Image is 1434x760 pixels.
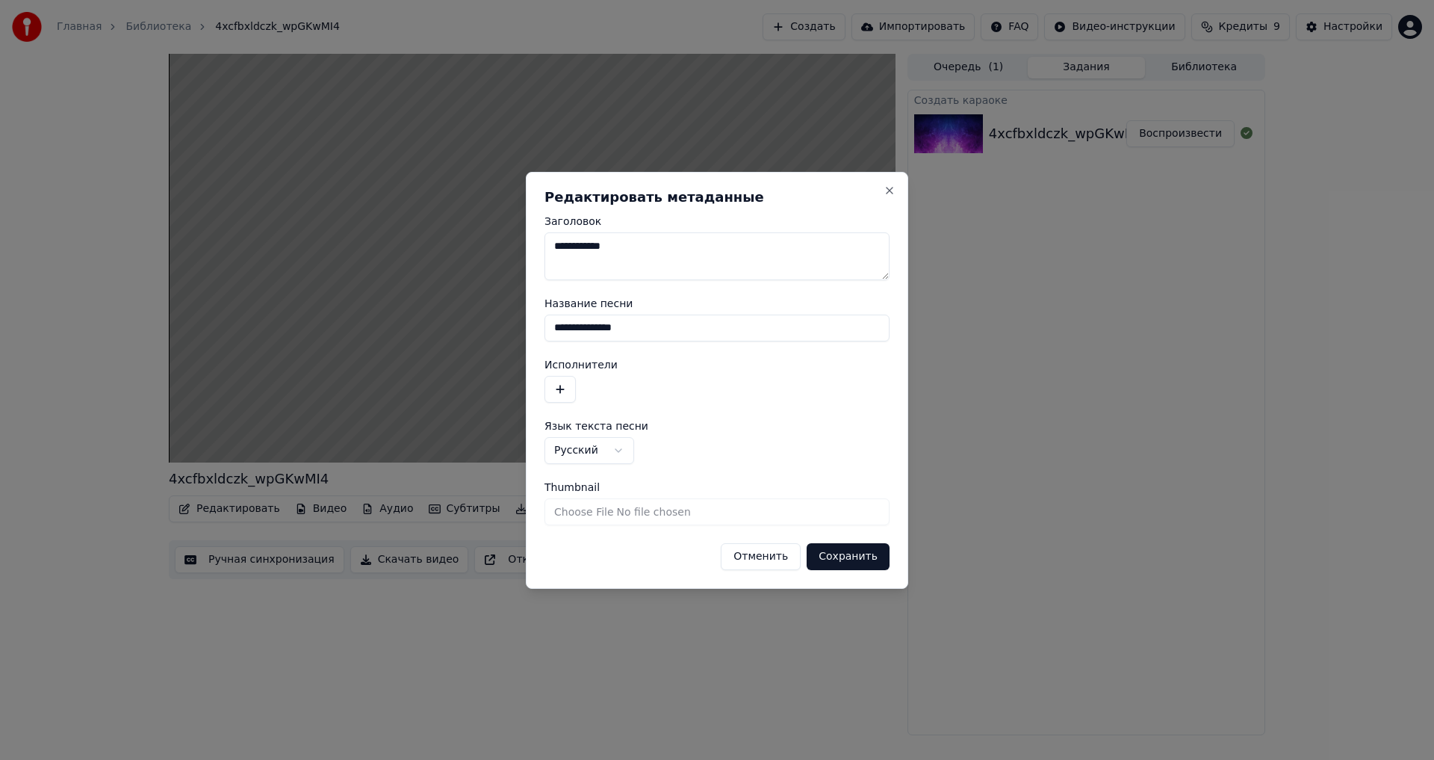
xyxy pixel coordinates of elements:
h2: Редактировать метаданные [544,191,890,204]
button: Отменить [721,543,801,570]
span: Язык текста песни [544,421,648,431]
label: Название песни [544,298,890,309]
label: Заголовок [544,216,890,226]
span: Thumbnail [544,482,600,492]
label: Исполнители [544,359,890,370]
button: Сохранить [807,543,890,570]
